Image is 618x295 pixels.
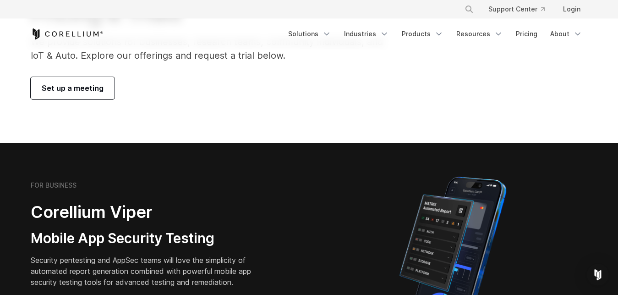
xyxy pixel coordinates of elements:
[339,26,394,42] a: Industries
[283,26,588,42] div: Navigation Menu
[31,202,265,223] h2: Corellium Viper
[510,26,543,42] a: Pricing
[31,255,265,288] p: Security pentesting and AppSec teams will love the simplicity of automated report generation comb...
[31,28,104,39] a: Corellium Home
[545,26,588,42] a: About
[283,26,337,42] a: Solutions
[556,1,588,17] a: Login
[31,181,77,189] h6: FOR BUSINESS
[481,1,552,17] a: Support Center
[587,264,609,286] div: Open Intercom Messenger
[396,26,449,42] a: Products
[31,230,265,247] h3: Mobile App Security Testing
[461,1,477,17] button: Search
[454,1,588,17] div: Navigation Menu
[31,77,115,99] a: Set up a meeting
[451,26,509,42] a: Resources
[42,83,104,94] span: Set up a meeting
